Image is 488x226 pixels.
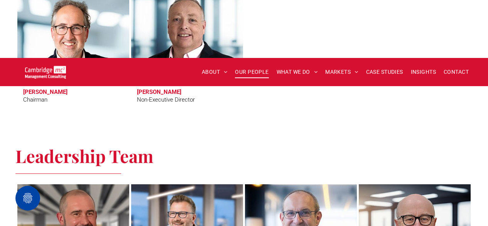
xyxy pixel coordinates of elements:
a: MARKETS [321,66,362,78]
img: Go to Homepage [25,66,66,78]
div: Non-Executive Director [137,95,195,104]
a: OUR PEOPLE [231,66,272,78]
a: INSIGHTS [407,66,440,78]
a: ABOUT [198,66,231,78]
h3: [PERSON_NAME] [23,88,68,95]
h3: [PERSON_NAME] [137,88,181,95]
span: Leadership Team [15,144,154,167]
a: CASE STUDIES [362,66,407,78]
a: CONTACT [440,66,473,78]
div: Chairman [23,95,47,104]
a: WHAT WE DO [273,66,322,78]
a: Your Business Transformed | Cambridge Management Consulting [25,67,66,75]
